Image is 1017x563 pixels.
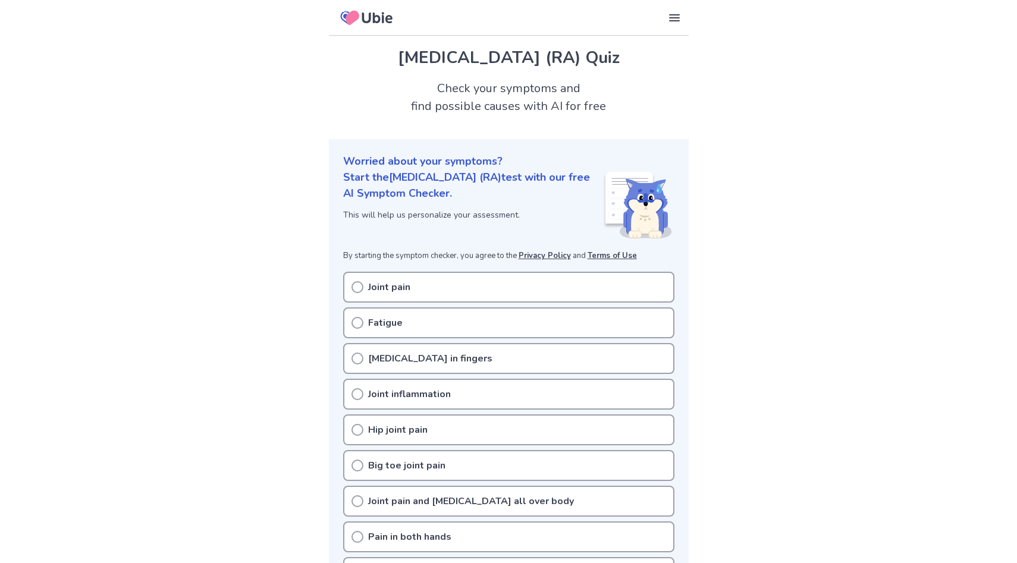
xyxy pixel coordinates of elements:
p: Start the [MEDICAL_DATA] (RA) test with our free AI Symptom Checker. [343,169,603,202]
p: Pain in both hands [368,530,451,544]
p: Fatigue [368,316,403,330]
p: Hip joint pain [368,423,428,437]
p: By starting the symptom checker, you agree to the and [343,250,674,262]
p: Joint pain and [MEDICAL_DATA] all over body [368,494,574,508]
p: Joint pain [368,280,410,294]
a: Privacy Policy [519,250,571,261]
p: [MEDICAL_DATA] in fingers [368,351,492,366]
p: Big toe joint pain [368,458,445,473]
h2: Check your symptoms and find possible causes with AI for free [329,80,689,115]
h1: [MEDICAL_DATA] (RA) Quiz [343,45,674,70]
a: Terms of Use [588,250,637,261]
p: Worried about your symptoms? [343,153,674,169]
img: Shiba [603,172,672,238]
p: Joint inflammation [368,387,451,401]
p: This will help us personalize your assessment. [343,209,603,221]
